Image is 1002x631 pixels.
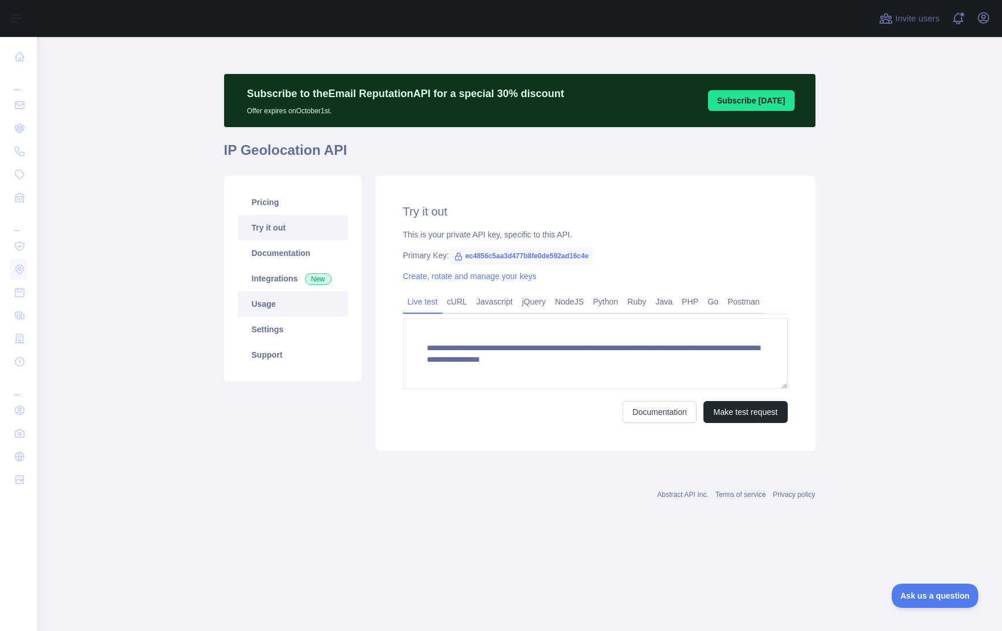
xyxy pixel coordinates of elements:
a: Go [703,292,723,311]
a: Pricing [238,190,348,215]
a: Documentation [623,401,696,423]
div: This is your private API key, specific to this API. [403,229,788,240]
iframe: Toggle Customer Support [892,584,979,608]
a: Integrations New [238,266,348,291]
a: Java [651,292,677,311]
button: Invite users [877,9,942,28]
a: Usage [238,291,348,317]
p: Subscribe to the Email Reputation API for a special 30 % discount [247,86,564,102]
a: Support [238,342,348,368]
a: Python [588,292,623,311]
p: Offer expires on October 1st. [247,102,564,116]
a: Terms of service [716,491,766,499]
a: Create, rotate and manage your keys [403,272,537,281]
span: ec4856c5aa3d477b8fe0de592ad16c4e [449,247,594,265]
a: Abstract API Inc. [657,491,709,499]
button: Subscribe [DATE] [708,90,795,111]
div: ... [9,69,28,92]
a: NodeJS [550,292,588,311]
a: Settings [238,317,348,342]
span: New [305,273,331,285]
a: PHP [677,292,703,311]
div: Primary Key: [403,250,788,261]
a: Javascript [472,292,517,311]
a: Try it out [238,215,348,240]
a: Postman [723,292,764,311]
a: Ruby [623,292,651,311]
a: Documentation [238,240,348,266]
a: cURL [442,292,472,311]
h1: IP Geolocation API [224,141,815,169]
button: Make test request [703,401,787,423]
a: Live test [403,292,442,311]
h2: Try it out [403,203,788,220]
a: Privacy policy [773,491,815,499]
div: ... [9,374,28,398]
div: ... [9,210,28,233]
span: Invite users [895,12,940,25]
a: jQuery [517,292,550,311]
